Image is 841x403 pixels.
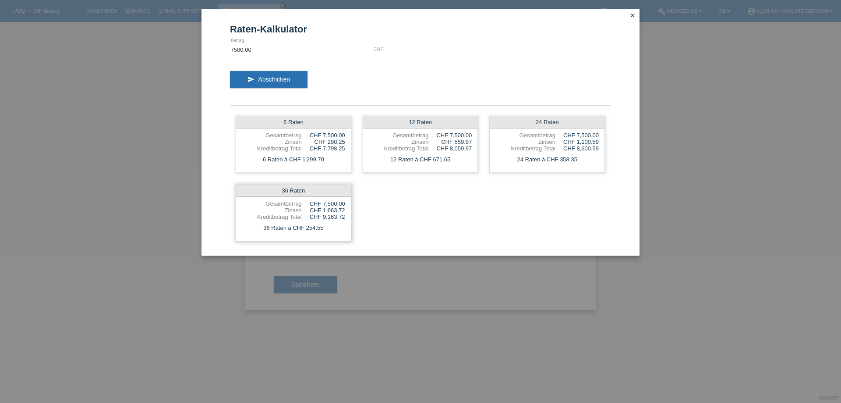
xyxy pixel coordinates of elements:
[428,132,472,139] div: CHF 7,500.00
[302,145,345,152] div: CHF 7,798.25
[236,222,351,234] div: 36 Raten à CHF 254.55
[369,145,429,152] div: Kreditbetrag Total
[363,154,478,165] div: 12 Raten à CHF 671.65
[495,139,555,145] div: Zinsen
[369,139,429,145] div: Zinsen
[242,200,302,207] div: Gesamtbetrag
[495,145,555,152] div: Kreditbetrag Total
[242,207,302,214] div: Zinsen
[236,116,351,128] div: 6 Raten
[495,132,555,139] div: Gesamtbetrag
[428,145,472,152] div: CHF 8,059.97
[302,214,345,220] div: CHF 9,163.72
[302,200,345,207] div: CHF 7,500.00
[629,12,636,19] i: close
[627,11,638,21] a: close
[555,139,599,145] div: CHF 1,100.59
[428,139,472,145] div: CHF 559.97
[236,185,351,197] div: 36 Raten
[490,154,604,165] div: 24 Raten à CHF 358.35
[555,132,599,139] div: CHF 7,500.00
[302,139,345,145] div: CHF 298.25
[373,46,383,52] div: CHF
[302,207,345,214] div: CHF 1,663.72
[247,76,254,83] i: send
[363,116,478,128] div: 12 Raten
[242,132,302,139] div: Gesamtbetrag
[369,132,429,139] div: Gesamtbetrag
[555,145,599,152] div: CHF 8,600.59
[242,214,302,220] div: Kreditbetrag Total
[242,139,302,145] div: Zinsen
[242,145,302,152] div: Kreditbetrag Total
[258,76,290,83] span: Abschicken
[302,132,345,139] div: CHF 7,500.00
[230,24,611,35] h1: Raten-Kalkulator
[230,71,307,88] button: send Abschicken
[490,116,604,128] div: 24 Raten
[236,154,351,165] div: 6 Raten à CHF 1'299.70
